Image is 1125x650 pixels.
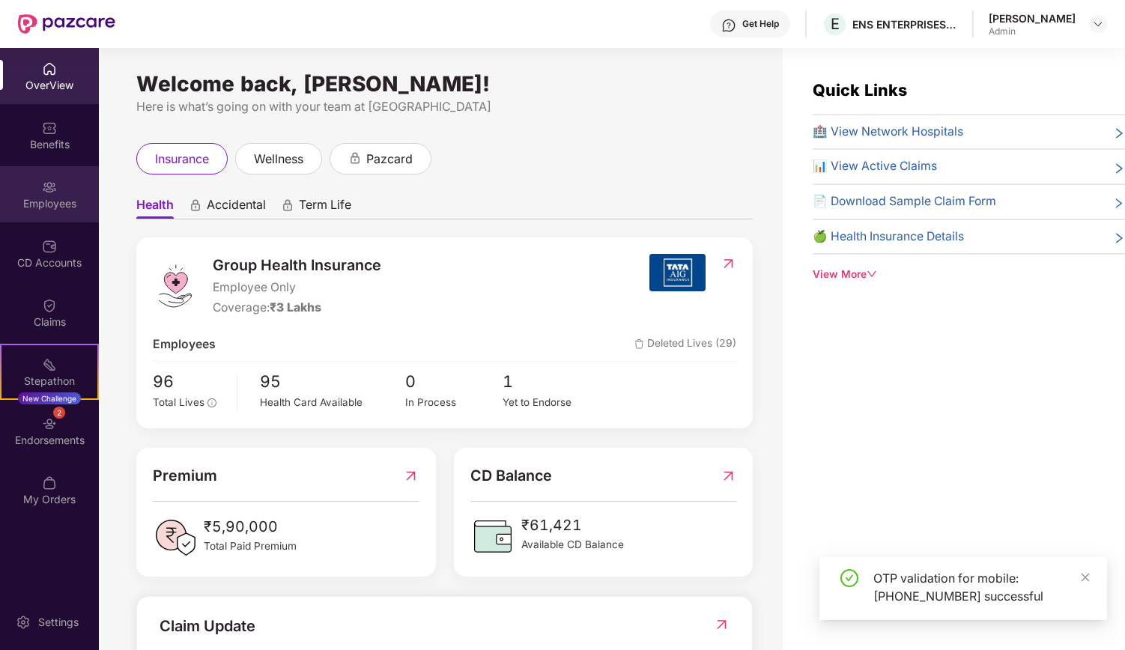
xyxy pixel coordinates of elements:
img: svg+xml;base64,PHN2ZyBpZD0iTXlfT3JkZXJzIiBkYXRhLW5hbWU9Ik15IE9yZGVycyIgeG1sbnM9Imh0dHA6Ly93d3cudz... [42,476,57,490]
span: 96 [153,369,225,395]
div: In Process [405,395,503,410]
img: svg+xml;base64,PHN2ZyBpZD0iRHJvcGRvd24tMzJ4MzIiIHhtbG5zPSJodHRwOi8vd3d3LnczLm9yZy8yMDAwL3N2ZyIgd2... [1092,18,1104,30]
span: E [831,15,840,33]
div: ENS ENTERPRISES PRIVATE LIMITED [852,17,957,31]
span: right [1113,195,1125,211]
span: pazcard [366,150,413,168]
span: 🏥 View Network Hospitals [813,123,963,142]
span: Employee Only [213,279,381,297]
div: animation [348,151,362,165]
img: RedirectIcon [721,256,736,271]
span: 1 [503,369,600,395]
span: CD Balance [470,464,552,487]
span: 95 [260,369,406,395]
div: Claim Update [160,615,255,638]
div: Here is what’s going on with your team at [GEOGRAPHIC_DATA] [136,97,753,116]
img: RedirectIcon [714,617,730,632]
div: Yet to Endorse [503,395,600,410]
img: RedirectIcon [403,464,419,487]
span: right [1113,126,1125,142]
div: Stepathon [1,374,97,389]
span: Deleted Lives (29) [634,335,736,354]
img: svg+xml;base64,PHN2ZyBpZD0iQmVuZWZpdHMiIHhtbG5zPSJodHRwOi8vd3d3LnczLm9yZy8yMDAwL3N2ZyIgd2lkdGg9Ij... [42,121,57,136]
span: Accidental [207,197,266,219]
div: [PERSON_NAME] [989,11,1076,25]
span: Group Health Insurance [213,254,381,277]
span: right [1113,160,1125,176]
span: check-circle [840,569,858,587]
span: insurance [155,150,209,168]
div: Coverage: [213,299,381,318]
img: New Pazcare Logo [18,14,115,34]
span: ₹3 Lakhs [270,300,321,315]
img: svg+xml;base64,PHN2ZyBpZD0iQ0RfQWNjb3VudHMiIGRhdGEtbmFtZT0iQ0QgQWNjb3VudHMiIHhtbG5zPSJodHRwOi8vd3... [42,239,57,254]
span: down [867,269,877,279]
div: New Challenge [18,392,81,404]
div: OTP validation for mobile: [PHONE_NUMBER] successful [873,569,1089,605]
img: svg+xml;base64,PHN2ZyBpZD0iQ2xhaW0iIHhtbG5zPSJodHRwOi8vd3d3LnczLm9yZy8yMDAwL3N2ZyIgd2lkdGg9IjIwIi... [42,298,57,313]
span: wellness [254,150,303,168]
span: 0 [405,369,503,395]
div: 2 [53,407,65,419]
img: svg+xml;base64,PHN2ZyBpZD0iSGVscC0zMngzMiIgeG1sbnM9Imh0dHA6Ly93d3cudzMub3JnLzIwMDAvc3ZnIiB3aWR0aD... [721,18,736,33]
div: animation [281,198,294,212]
div: Get Help [742,18,779,30]
span: ₹61,421 [521,514,624,537]
span: Term Life [299,197,351,219]
img: svg+xml;base64,PHN2ZyB4bWxucz0iaHR0cDovL3d3dy53My5vcmcvMjAwMC9zdmciIHdpZHRoPSIyMSIgaGVpZ2h0PSIyMC... [42,357,57,372]
span: Premium [153,464,217,487]
img: CDBalanceIcon [470,514,515,559]
div: Health Card Available [260,395,406,410]
span: Total Lives [153,396,204,408]
span: close [1080,572,1091,583]
span: Total Paid Premium [204,538,297,555]
img: PaidPremiumIcon [153,515,198,560]
img: RedirectIcon [721,464,736,487]
img: svg+xml;base64,PHN2ZyBpZD0iU2V0dGluZy0yMHgyMCIgeG1sbnM9Imh0dHA6Ly93d3cudzMub3JnLzIwMDAvc3ZnIiB3aW... [16,615,31,630]
img: logo [153,264,198,309]
span: 🍏 Health Insurance Details [813,228,964,246]
img: deleteIcon [634,339,644,349]
span: 📊 View Active Claims [813,157,937,176]
div: Settings [34,615,83,630]
span: info-circle [207,398,216,407]
span: 📄 Download Sample Claim Form [813,192,996,211]
span: Available CD Balance [521,537,624,553]
div: Admin [989,25,1076,37]
div: View More [813,267,1125,283]
span: Health [136,197,174,219]
div: Welcome back, [PERSON_NAME]! [136,78,753,90]
span: Quick Links [813,80,907,100]
img: svg+xml;base64,PHN2ZyBpZD0iSG9tZSIgeG1sbnM9Imh0dHA6Ly93d3cudzMub3JnLzIwMDAvc3ZnIiB3aWR0aD0iMjAiIG... [42,61,57,76]
div: animation [189,198,202,212]
span: right [1113,231,1125,246]
img: svg+xml;base64,PHN2ZyBpZD0iRW1wbG95ZWVzIiB4bWxucz0iaHR0cDovL3d3dy53My5vcmcvMjAwMC9zdmciIHdpZHRoPS... [42,180,57,195]
img: insurerIcon [649,254,706,291]
img: svg+xml;base64,PHN2ZyBpZD0iRW5kb3JzZW1lbnRzIiB4bWxucz0iaHR0cDovL3d3dy53My5vcmcvMjAwMC9zdmciIHdpZH... [42,416,57,431]
span: Employees [153,335,216,354]
span: ₹5,90,000 [204,515,297,538]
